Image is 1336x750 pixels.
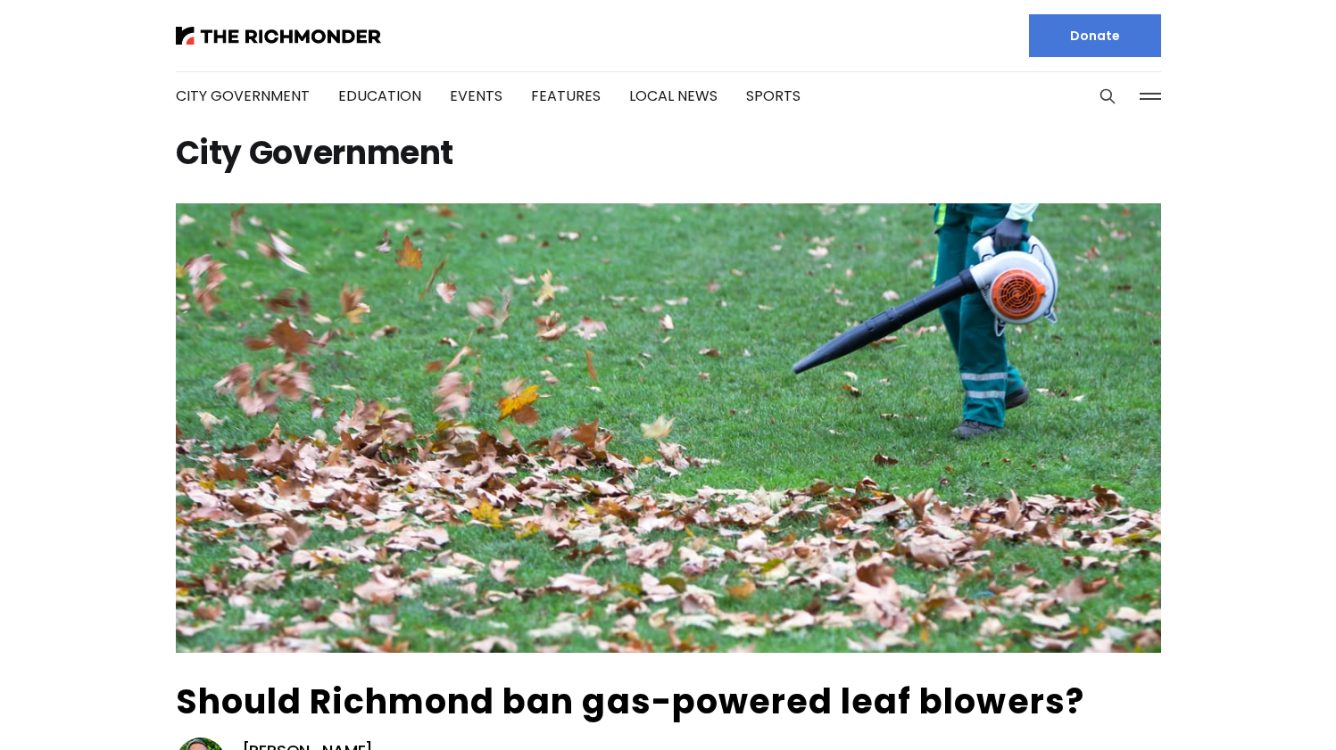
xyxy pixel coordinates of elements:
[1094,83,1121,110] button: Search this site
[746,86,801,106] a: Sports
[629,86,718,106] a: Local News
[450,86,502,106] a: Events
[1029,14,1161,57] a: Donate
[176,86,310,106] a: City Government
[176,139,1161,168] h1: City Government
[176,27,381,45] img: The Richmonder
[338,86,421,106] a: Education
[1242,663,1336,750] iframe: portal-trigger
[176,678,1084,725] a: Should Richmond ban gas-powered leaf blowers?
[531,86,601,106] a: Features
